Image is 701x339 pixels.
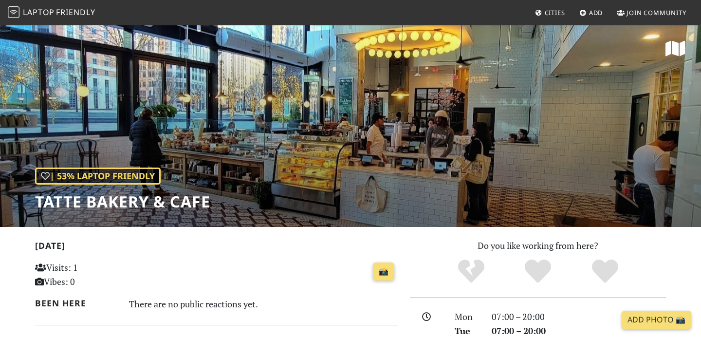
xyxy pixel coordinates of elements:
div: | 53% Laptop Friendly [35,168,161,185]
p: Do you like working from here? [410,239,666,253]
h2: [DATE] [35,241,398,255]
span: Add [589,8,603,17]
span: Laptop [23,7,55,18]
a: Add Photo 📸 [622,311,691,329]
a: LaptopFriendly LaptopFriendly [8,4,95,21]
div: 07:00 – 20:00 [486,324,672,338]
p: Visits: 1 Vibes: 0 [35,261,148,289]
img: LaptopFriendly [8,6,19,18]
div: Tue [449,324,486,338]
a: Add [575,4,607,21]
div: No [438,258,505,285]
a: Cities [531,4,569,21]
div: Mon [449,310,486,324]
h2: Been here [35,298,117,308]
div: Definitely! [572,258,639,285]
span: Friendly [56,7,95,18]
div: Yes [504,258,572,285]
a: 📸 [373,263,394,281]
div: 07:00 – 20:00 [486,310,672,324]
a: Join Community [613,4,690,21]
div: There are no public reactions yet. [129,296,399,312]
h1: Tatte Bakery & Cafe [35,192,210,211]
span: Join Community [627,8,686,17]
span: Cities [545,8,565,17]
